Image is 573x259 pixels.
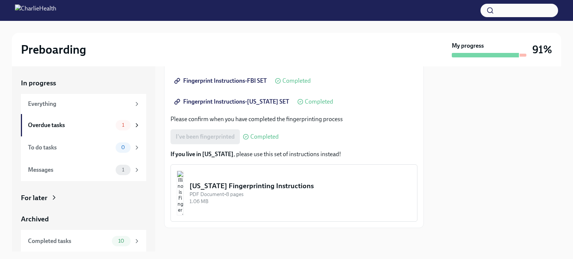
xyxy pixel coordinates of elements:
div: For later [21,193,47,203]
a: Messages1 [21,159,146,181]
a: Overdue tasks1 [21,114,146,136]
div: Everything [28,100,131,108]
a: Fingerprint Instructions-FBI SET [170,73,272,88]
strong: If you live in [US_STATE] [170,151,234,158]
a: Everything [21,94,146,114]
div: 1.06 MB [190,198,411,205]
div: PDF Document • 8 pages [190,191,411,198]
span: 1 [118,167,129,173]
span: 0 [117,145,129,150]
img: CharlieHealth [15,4,56,16]
div: [US_STATE] Fingerprinting Instructions [190,181,411,191]
span: 1 [118,122,129,128]
span: Fingerprint Instructions-[US_STATE] SET [176,98,289,105]
div: Overdue tasks [28,121,113,129]
a: Archived [21,214,146,224]
a: Fingerprint Instructions-[US_STATE] SET [170,94,294,109]
span: Fingerprint Instructions-FBI SET [176,77,267,85]
p: , please use this set of instructions instead! [170,150,417,158]
button: [US_STATE] Fingerprinting InstructionsPDF Document•8 pages1.06 MB [170,164,417,222]
a: Completed tasks10 [21,230,146,252]
div: Messages [28,166,113,174]
span: Completed [250,134,279,140]
h2: Preboarding [21,42,86,57]
span: 10 [114,238,129,244]
div: Completed tasks [28,237,109,245]
a: For later [21,193,146,203]
a: To do tasks0 [21,136,146,159]
h3: 91% [532,43,552,56]
strong: My progress [452,42,484,50]
span: Completed [282,78,311,84]
span: Completed [305,99,333,105]
a: In progress [21,78,146,88]
p: Please confirm when you have completed the fingerprinting process [170,115,417,123]
img: Illinois Fingerprinting Instructions [177,171,184,215]
div: To do tasks [28,143,113,152]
